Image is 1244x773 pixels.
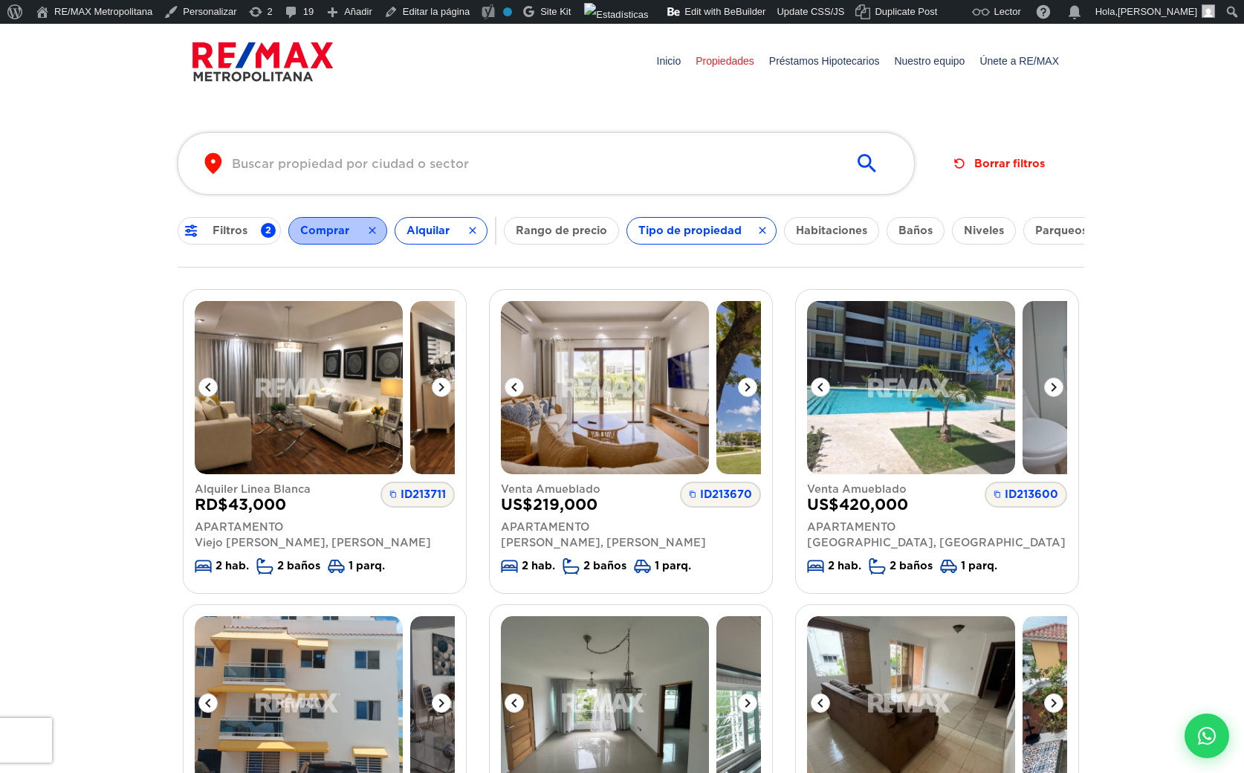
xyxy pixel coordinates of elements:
[192,39,333,84] img: remax-metropolitana-logo
[807,520,1067,535] p: Apartamento
[490,290,772,593] a: ApartamentoApartamentoID213670Venta AmuebladoUS$219,000Apartamento[PERSON_NAME], [PERSON_NAME]Ico...
[869,558,933,575] li: 2 baños
[501,482,761,497] span: Venta Amueblado
[688,24,762,98] a: Propiedades
[192,24,333,98] a: RE/MAX Metropolitana
[328,560,345,574] img: Icono de parking
[634,558,691,575] li: 1 parq.
[807,558,861,575] li: 2 hab.
[501,520,761,535] p: Apartamento
[288,217,387,245] button: Comprar
[716,301,924,474] img: Apartamento
[887,39,972,83] span: Nuestro equipo
[649,39,689,83] span: Inicio
[563,558,580,575] img: Icono de bathrooms
[762,39,887,83] span: Préstamos Hipotecarios
[807,560,824,574] img: Icono de bedrooms
[807,535,1067,551] p: [GEOGRAPHIC_DATA], [GEOGRAPHIC_DATA]
[784,217,879,245] button: Habitaciones
[688,39,762,83] span: Propiedades
[807,301,1015,474] img: Apartamento
[195,482,455,497] span: Alquiler Linea Blanca
[501,497,761,512] span: US $ 219,000
[184,290,466,593] a: ApartamentoApartamentoID213711Alquiler Linea BlancaRD$43,000ApartamentoViejo [PERSON_NAME], [PERS...
[410,301,618,474] img: Apartamento
[328,558,385,575] li: 1 parq.
[540,6,571,17] span: Site Kit
[232,155,837,172] input: Buscar propiedad por ciudad o sector
[195,301,403,474] img: Apartamento
[796,290,1078,593] a: ApartamentoApartamentoID213600Venta AmuebladoUS$420,000Apartamento[GEOGRAPHIC_DATA], [GEOGRAPHIC_...
[807,497,1067,512] span: US $ 420,000
[972,39,1066,83] span: Únete a RE/MAX
[195,558,249,575] li: 2 hab.
[195,497,455,512] span: RD $ 43,000
[949,150,1051,178] button: Borrar filtros
[649,24,689,98] a: Inicio
[563,558,626,575] li: 2 baños
[380,482,455,508] span: ID213711
[195,520,455,535] p: Apartamento
[626,217,777,245] button: Tipo de propiedad
[807,482,1067,497] span: Venta Amueblado
[1023,301,1231,474] img: Apartamento
[762,24,887,98] a: Préstamos Hipotecarios
[940,560,957,574] img: Icono de parking
[940,558,997,575] li: 1 parq.
[395,217,487,245] button: Alquilar
[501,535,761,551] p: [PERSON_NAME], [PERSON_NAME]
[985,482,1067,508] span: ID213600
[1023,217,1099,245] button: Parqueos
[1118,6,1197,17] span: [PERSON_NAME]
[501,558,555,575] li: 2 hab.
[503,7,512,16] div: No indexar
[256,558,320,575] li: 2 baños
[195,560,212,574] img: Icono de bedrooms
[195,535,455,551] p: Viejo [PERSON_NAME], [PERSON_NAME]
[952,217,1016,245] button: Niveles
[634,560,651,574] img: Icono de parking
[504,217,619,245] button: Rango de precio
[972,24,1066,98] a: Únete a RE/MAX
[869,558,886,575] img: Icono de bathrooms
[680,482,761,508] span: ID213670
[501,301,709,474] img: Apartamento
[501,560,518,574] img: Icono de bedrooms
[183,222,199,239] img: ic-tune.svg
[584,3,648,27] img: Visitas de 48 horas. Haz clic para ver más estadísticas del sitio.
[178,217,281,245] button: Filtros2
[887,217,945,245] button: Baños
[261,223,276,238] span: 2
[256,558,273,575] img: Icono de bathrooms
[887,24,972,98] a: Nuestro equipo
